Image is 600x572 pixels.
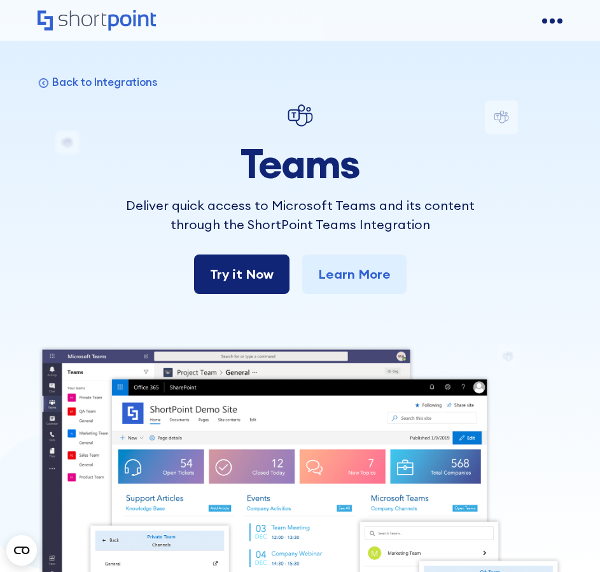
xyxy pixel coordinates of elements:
p: Back to Integrations [52,75,157,89]
a: open menu [542,11,562,31]
a: Back to Integrations [38,75,157,89]
button: Open CMP widget [6,535,37,566]
a: Learn More [302,255,407,294]
p: Deliver quick access to Microsoft Teams and its content through the ShortPoint Teams Integration [109,196,491,234]
img: Teams [285,101,316,131]
h1: Teams [109,141,491,186]
div: Виджет чата [536,511,600,572]
a: Home [38,10,156,32]
a: Try it Now [194,255,290,294]
iframe: Chat Widget [536,511,600,572]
